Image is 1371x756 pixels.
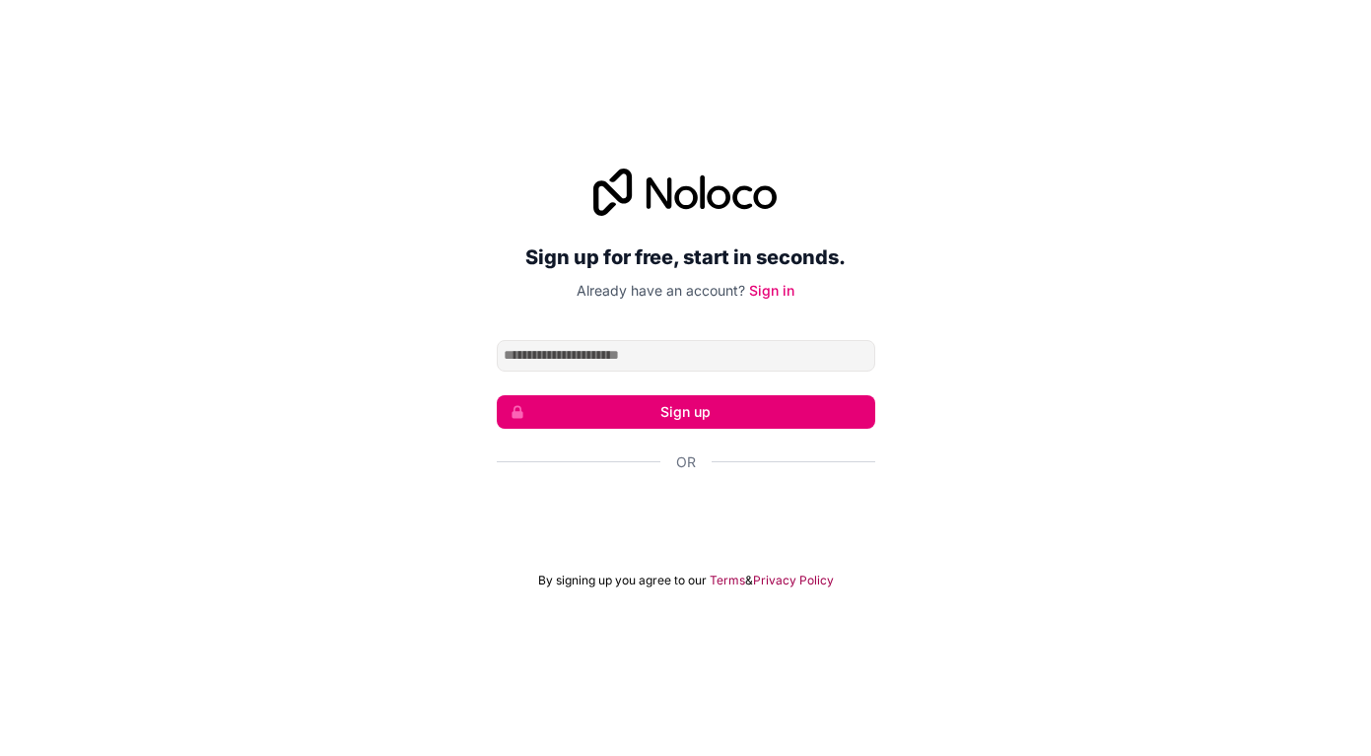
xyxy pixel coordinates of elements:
span: Or [676,452,696,472]
a: Sign in [749,282,794,299]
button: Sign up [497,395,875,429]
span: By signing up you agree to our [538,573,707,588]
span: Already have an account? [577,282,745,299]
h2: Sign up for free, start in seconds. [497,240,875,275]
input: Email address [497,340,875,372]
span: & [745,573,753,588]
a: Terms [710,573,745,588]
a: Privacy Policy [753,573,834,588]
